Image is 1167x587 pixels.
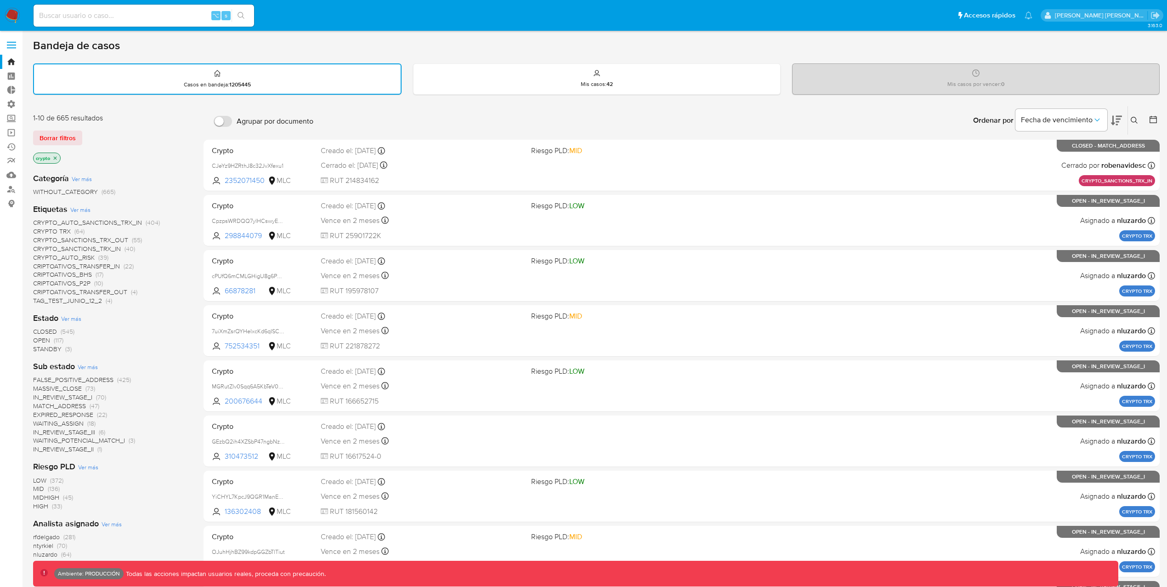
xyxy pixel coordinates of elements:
[232,9,250,22] button: search-icon
[1025,11,1032,19] a: Notificaciones
[34,10,254,22] input: Buscar usuario o caso...
[225,11,227,20] span: s
[212,11,219,20] span: ⌥
[964,11,1015,20] span: Accesos rápidos
[58,572,120,576] p: Ambiente: PRODUCCIÓN
[1150,11,1160,20] a: Salir
[1055,11,1148,20] p: leidy.martinez@mercadolibre.com.co
[124,570,326,578] p: Todas las acciones impactan usuarios reales, proceda con precaución.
